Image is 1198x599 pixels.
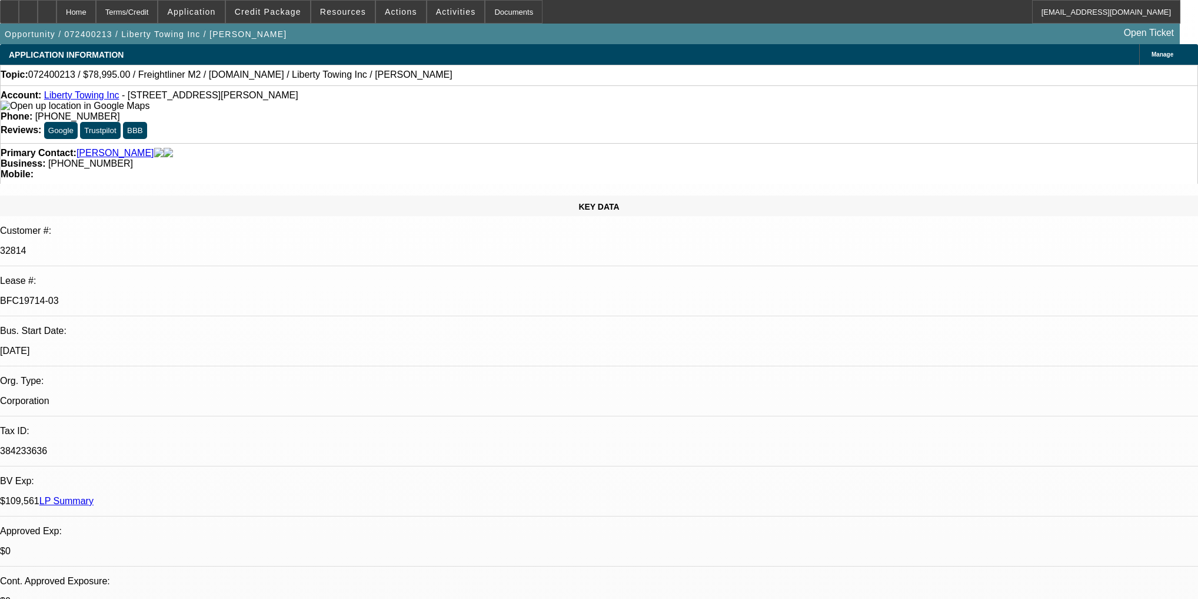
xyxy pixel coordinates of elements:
[1,125,41,135] strong: Reviews:
[1,169,34,179] strong: Mobile:
[1,111,32,121] strong: Phone:
[164,148,173,158] img: linkedin-icon.png
[1,70,28,80] strong: Topic:
[1,101,149,111] img: Open up location in Google Maps
[385,7,417,16] span: Actions
[427,1,485,23] button: Activities
[1119,23,1179,43] a: Open Ticket
[1152,51,1173,58] span: Manage
[376,1,426,23] button: Actions
[158,1,224,23] button: Application
[1,158,45,168] strong: Business:
[235,7,301,16] span: Credit Package
[154,148,164,158] img: facebook-icon.png
[1,148,76,158] strong: Primary Contact:
[578,202,619,211] span: KEY DATA
[9,50,124,59] span: APPLICATION INFORMATION
[76,148,154,158] a: [PERSON_NAME]
[122,90,298,100] span: - [STREET_ADDRESS][PERSON_NAME]
[123,122,147,139] button: BBB
[436,7,476,16] span: Activities
[48,158,133,168] span: [PHONE_NUMBER]
[28,70,452,80] span: 072400213 / $78,995.00 / Freightliner M2 / [DOMAIN_NAME] / Liberty Towing Inc / [PERSON_NAME]
[320,7,366,16] span: Resources
[80,122,120,139] button: Trustpilot
[39,496,94,506] a: LP Summary
[5,29,287,39] span: Opportunity / 072400213 / Liberty Towing Inc / [PERSON_NAME]
[35,111,120,121] span: [PHONE_NUMBER]
[44,122,78,139] button: Google
[167,7,215,16] span: Application
[1,101,149,111] a: View Google Maps
[44,90,119,100] a: Liberty Towing Inc
[226,1,310,23] button: Credit Package
[311,1,375,23] button: Resources
[1,90,41,100] strong: Account:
